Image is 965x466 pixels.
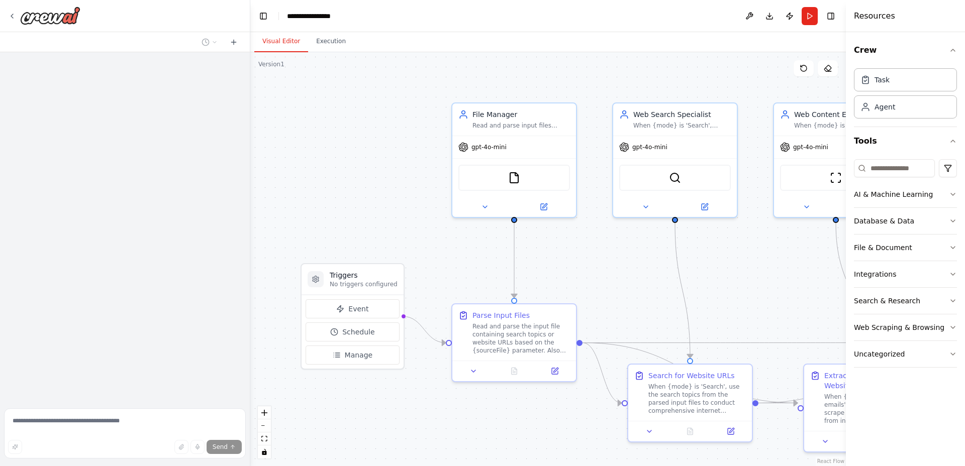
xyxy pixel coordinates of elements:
div: Extract Content from Websites [824,371,922,391]
button: Start a new chat [226,36,242,48]
button: Click to speak your automation idea [190,440,205,454]
button: No output available [669,425,712,437]
div: React Flow controls [258,406,271,458]
div: When {mode} is 'Search', conduct comprehensive internet searches for website URLs based on the se... [633,122,731,130]
span: gpt-4o-mini [471,143,507,151]
div: Extract Content from WebsitesWhen {mode} is 'Scrape for emails' or 'Scrape for text', scrape the ... [803,364,929,452]
button: Integrations [854,261,957,287]
button: Tools [854,127,957,155]
button: Event [306,299,400,318]
button: zoom in [258,406,271,419]
img: Logo [20,7,80,25]
div: Read and parse input files containing search topics, website URLs, and keywords. Extract and prep... [472,122,570,130]
span: Manage [345,350,373,360]
div: Web Content ExtractorWhen {mode} is 'Scrape for emails' or 'Scrape for text', scrape websites for... [773,102,899,218]
button: Web Scraping & Browsing [854,314,957,340]
span: Schedule [342,327,374,337]
button: Open in side panel [676,201,733,213]
button: Search & Research [854,288,957,314]
g: Edge from 3d304f67-a4d6-400a-98ca-0d5602479365 to 51b1efa8-f5c2-404f-a2bb-deecd49844c3 [758,398,798,408]
button: AI & Machine Learning [854,181,957,207]
div: Database & Data [854,216,914,226]
span: Event [348,304,368,314]
button: Hide left sidebar [256,9,270,23]
button: Improve this prompt [8,440,22,454]
button: Hide right sidebar [824,9,838,23]
button: File & Document [854,235,957,261]
div: Web Content Extractor [794,109,892,120]
div: Tools [854,155,957,376]
div: Search for Website URLsWhen {mode} is 'Search', use the search topics from the parsed input files... [627,364,753,442]
h4: Resources [854,10,895,22]
button: zoom out [258,419,271,432]
div: Web Search Specialist [633,109,731,120]
div: Agent [875,102,895,112]
div: When {mode} is 'Scrape for emails' or 'Scrape for text', scrape websites for the specified conten... [794,122,892,130]
div: Search & Research [854,296,920,306]
div: When {mode} is 'Scrape for emails' or 'Scrape for text', scrape the website URLs (either from inp... [824,393,922,425]
button: Open in side panel [713,425,748,437]
span: gpt-4o-mini [793,143,828,151]
button: fit view [258,432,271,445]
button: Schedule [306,322,400,341]
img: SerperDevTool [669,172,681,184]
button: Upload files [174,440,188,454]
button: toggle interactivity [258,445,271,458]
g: Edge from c36b802b-442b-4dfc-9c92-acd505dc8799 to 3d304f67-a4d6-400a-98ca-0d5602479365 [670,223,695,358]
div: Parse Input FilesRead and parse the input file containing search topics or website URLs based on ... [451,303,577,382]
div: Web Search SpecialistWhen {mode} is 'Search', conduct comprehensive internet searches for website... [612,102,738,218]
img: ScrapeWebsiteTool [830,172,842,184]
div: TriggersNo triggers configuredEventScheduleManage [301,263,405,370]
button: Database & Data [854,208,957,234]
g: Edge from 9759d472-0a9e-4b4b-a364-b444e76d5c44 to b38d9445-92cf-4a7e-882e-0145e59c4466 [509,223,519,298]
button: Execution [308,31,354,52]
button: Open in side panel [537,365,572,377]
img: FileReadTool [508,172,520,184]
div: Web Scraping & Browsing [854,322,944,332]
p: No triggers configured [330,280,398,288]
div: Version 1 [258,60,284,68]
button: Visual Editor [254,31,308,52]
div: Uncategorized [854,349,905,359]
div: Integrations [854,269,896,279]
span: Send [213,443,228,451]
div: Read and parse the input file containing search topics or website URLs based on the {sourceFile} ... [472,322,570,355]
h3: Triggers [330,270,398,280]
div: Crew [854,64,957,127]
button: Switch to previous chat [198,36,222,48]
nav: breadcrumb [287,11,331,21]
button: No output available [493,365,536,377]
g: Edge from b38d9445-92cf-4a7e-882e-0145e59c4466 to 3d304f67-a4d6-400a-98ca-0d5602479365 [583,338,622,408]
button: Manage [306,345,400,365]
button: Open in side panel [837,201,894,213]
div: Parse Input Files [472,310,530,320]
button: Send [207,440,242,454]
button: Uncategorized [854,341,957,367]
div: AI & Machine Learning [854,189,933,199]
div: Task [875,75,890,85]
button: Crew [854,36,957,64]
div: File & Document [854,243,912,253]
button: Open in side panel [515,201,572,213]
div: When {mode} is 'Search', use the search topics from the parsed input files to conduct comprehensi... [648,383,746,415]
g: Edge from triggers to b38d9445-92cf-4a7e-882e-0145e59c4466 [403,311,446,348]
a: React Flow attribution [817,458,844,464]
span: gpt-4o-mini [632,143,667,151]
div: File ManagerRead and parse input files containing search topics, website URLs, and keywords. Extr... [451,102,577,218]
div: File Manager [472,109,570,120]
div: Search for Website URLs [648,371,735,381]
g: Edge from c306d78c-6568-40b3-a611-8e29e1882419 to 51b1efa8-f5c2-404f-a2bb-deecd49844c3 [831,223,871,358]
